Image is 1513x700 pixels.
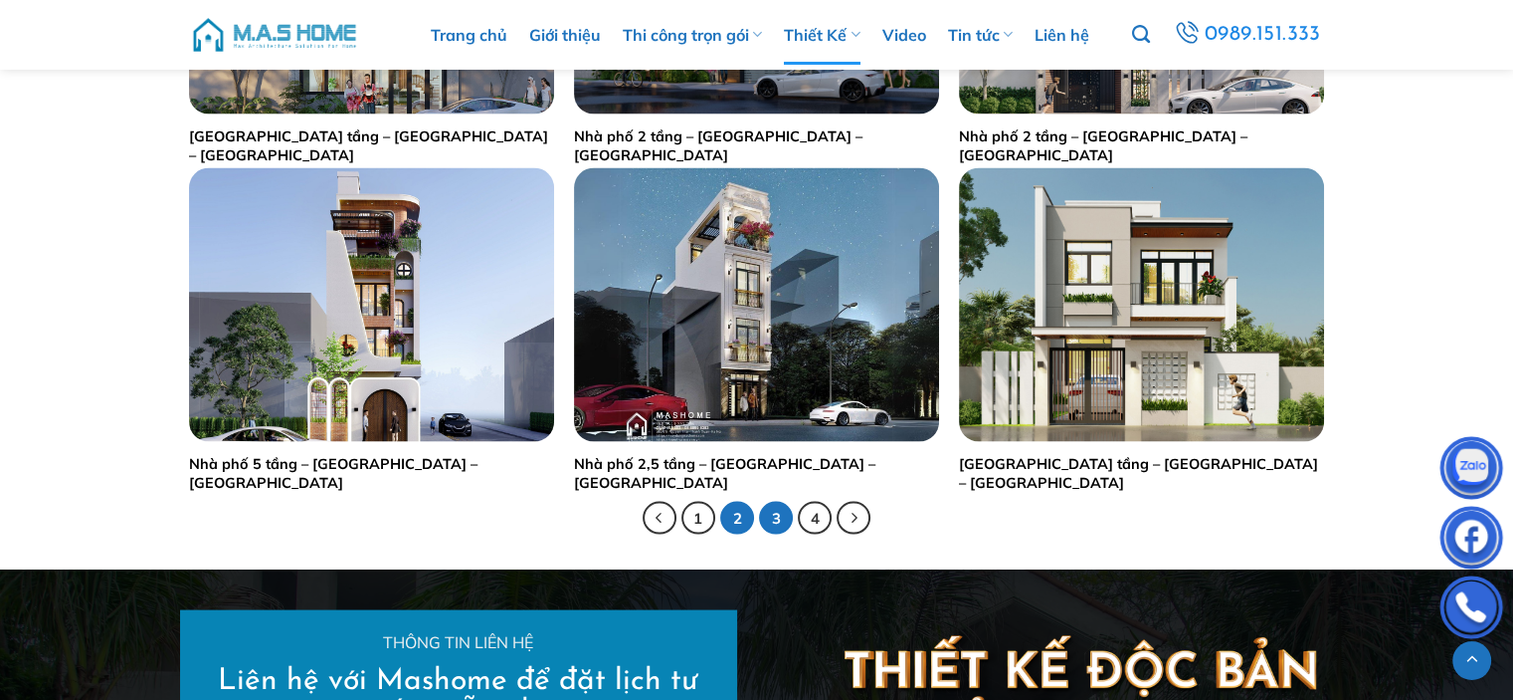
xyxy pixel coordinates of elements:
img: Facebook [1441,511,1501,571]
a: Nhà phố 2 tầng – [GEOGRAPHIC_DATA] – [GEOGRAPHIC_DATA] [959,127,1324,164]
a: 1 [681,502,715,536]
img: Nhà phố 2,5 tầng - Chị Huệ - Cổ Nhuế [574,168,939,442]
a: Trang chủ [431,5,507,65]
a: Nhà phố 2,5 tầng – [GEOGRAPHIC_DATA] – [GEOGRAPHIC_DATA] [574,455,939,492]
a: Tin tức [948,5,1013,65]
a: Lên đầu trang [1452,641,1491,680]
span: 0989.151.333 [1205,18,1321,52]
img: M.A.S HOME – Tổng Thầu Thiết Kế Và Xây Nhà Trọn Gói [190,5,359,65]
a: Thi công trọn gói [623,5,762,65]
span: 2 [720,502,754,536]
img: Nhà phố 2,5 tầng - Chị Chuyên - Đông Dư [959,168,1324,442]
img: Nhà phố 5 tầng - Chị Quyên - Thạch Thất [189,168,554,442]
p: Thông tin liên hệ [209,630,706,656]
a: Nhà phố 5 tầng – [GEOGRAPHIC_DATA] – [GEOGRAPHIC_DATA] [189,455,554,492]
a: Liên hệ [1035,5,1089,65]
a: 4 [798,502,832,536]
a: [GEOGRAPHIC_DATA] tầng – [GEOGRAPHIC_DATA] – [GEOGRAPHIC_DATA] [189,127,554,164]
img: Phone [1441,581,1501,640]
a: 0989.151.333 [1171,17,1324,53]
a: Nhà phố 2 tầng – [GEOGRAPHIC_DATA] – [GEOGRAPHIC_DATA] [574,127,939,164]
a: Thiết Kế [784,5,859,65]
a: Tìm kiếm [1131,14,1149,56]
a: Video [882,5,926,65]
a: 3 [759,502,793,536]
a: Giới thiệu [529,5,601,65]
img: Zalo [1441,441,1501,501]
a: [GEOGRAPHIC_DATA] tầng – [GEOGRAPHIC_DATA] – [GEOGRAPHIC_DATA] [959,455,1324,492]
